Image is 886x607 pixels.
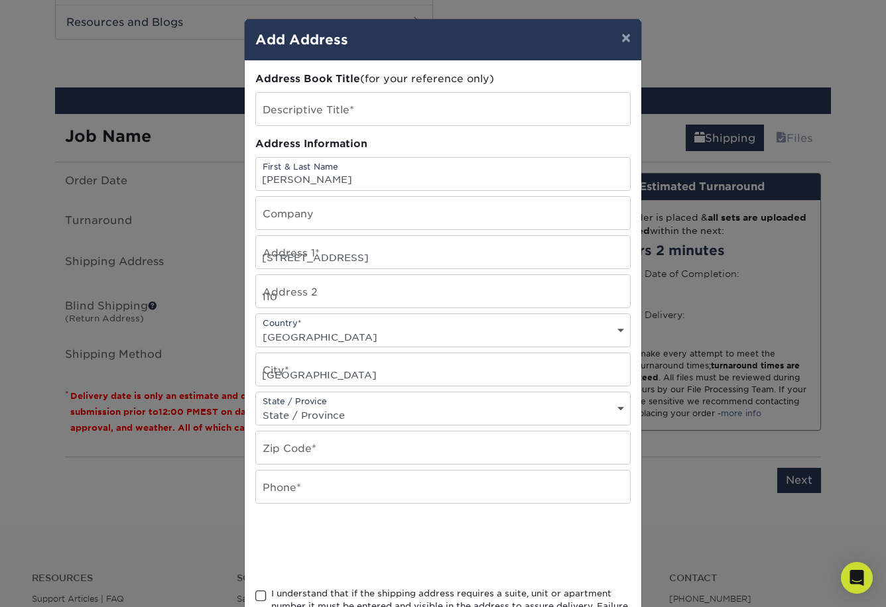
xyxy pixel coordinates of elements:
[255,520,457,571] iframe: reCAPTCHA
[255,30,631,50] h4: Add Address
[255,137,631,152] div: Address Information
[255,72,631,87] div: (for your reference only)
[255,72,360,85] span: Address Book Title
[611,19,641,56] button: ×
[841,562,873,594] div: Open Intercom Messenger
